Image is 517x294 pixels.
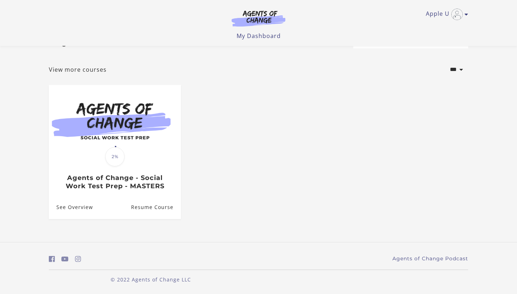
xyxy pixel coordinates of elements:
p: © 2022 Agents of Change LLC [49,276,253,283]
a: Agents of Change - Social Work Test Prep - MASTERS: See Overview [49,196,93,219]
span: 2% [105,147,125,166]
h3: Agents of Change - Social Work Test Prep - MASTERS [56,174,173,190]
a: My Dashboard [237,32,281,40]
img: Agents of Change Logo [224,10,293,27]
i: https://www.instagram.com/agentsofchangeprep/ (Open in a new window) [75,256,81,262]
i: https://www.youtube.com/c/AgentsofChangeTestPrepbyMeaganMitchell (Open in a new window) [61,256,69,262]
a: https://www.instagram.com/agentsofchangeprep/ (Open in a new window) [75,254,81,264]
a: Agents of Change Podcast [392,255,468,262]
h2: My courses [49,30,131,47]
a: https://www.youtube.com/c/AgentsofChangeTestPrepbyMeaganMitchell (Open in a new window) [61,254,69,264]
a: View more courses [49,65,107,74]
a: Toggle menu [426,9,465,20]
a: Agents of Change - Social Work Test Prep - MASTERS: Resume Course [131,196,181,219]
a: https://www.facebook.com/groups/aswbtestprep (Open in a new window) [49,254,55,264]
i: https://www.facebook.com/groups/aswbtestprep (Open in a new window) [49,256,55,262]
